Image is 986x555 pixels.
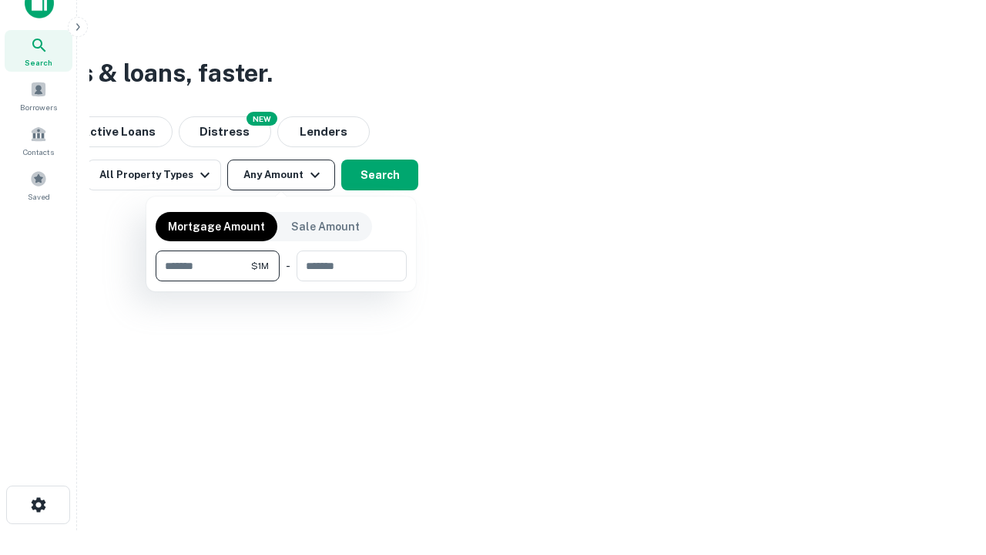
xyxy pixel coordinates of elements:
span: $1M [251,259,269,273]
iframe: Chat Widget [909,432,986,506]
div: - [286,251,290,281]
p: Mortgage Amount [168,218,265,235]
p: Sale Amount [291,218,360,235]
